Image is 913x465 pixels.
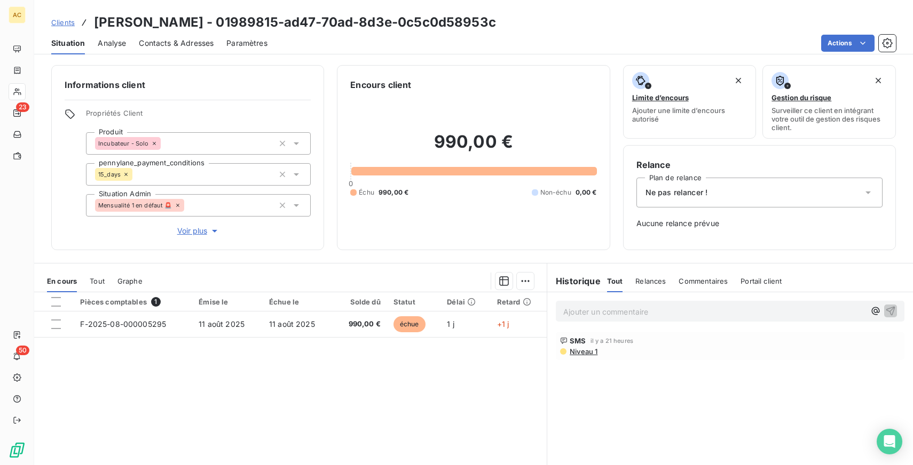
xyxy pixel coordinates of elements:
span: Contacts & Adresses [139,38,214,49]
span: F-2025-08-000005295 [80,319,166,328]
h6: Relance [636,158,883,171]
span: Tout [90,277,105,285]
span: Ne pas relancer ! [646,187,708,198]
span: Aucune relance prévue [636,218,883,229]
span: En cours [47,277,77,285]
span: Voir plus [177,226,220,236]
div: Open Intercom Messenger [877,429,902,454]
span: Échu [359,188,374,197]
div: AC [9,6,26,23]
span: Situation [51,38,85,49]
input: Ajouter une valeur [184,201,193,210]
span: 23 [16,102,29,112]
div: Statut [393,298,435,306]
div: Délai [447,298,484,306]
button: Gestion du risqueSurveiller ce client en intégrant votre outil de gestion des risques client. [762,65,896,139]
span: Surveiller ce client en intégrant votre outil de gestion des risques client. [772,106,887,132]
h6: Historique [547,275,601,287]
a: Clients [51,17,75,28]
span: 990,00 € [379,188,408,197]
span: Portail client [741,277,782,285]
input: Ajouter une valeur [132,170,141,179]
span: 11 août 2025 [269,319,315,328]
span: 1 [151,297,161,307]
span: Clients [51,18,75,27]
div: Retard [497,298,541,306]
img: Logo LeanPay [9,442,26,459]
span: Relances [635,277,666,285]
span: 15_days [98,171,121,178]
span: échue [393,316,426,332]
h6: Encours client [350,78,411,91]
input: Ajouter une valeur [161,139,169,148]
span: SMS [570,336,586,345]
span: Gestion du risque [772,93,831,102]
span: 0 [349,179,353,188]
span: Analyse [98,38,126,49]
span: Ajouter une limite d’encours autorisé [632,106,747,123]
div: Solde dû [340,298,381,306]
span: Tout [607,277,623,285]
button: Voir plus [86,225,311,237]
a: 23 [9,105,25,122]
span: Paramètres [226,38,267,49]
div: Pièces comptables [80,297,186,307]
span: 1 j [447,319,454,328]
span: +1 j [497,319,509,328]
span: 990,00 € [340,319,381,330]
span: 0,00 € [576,188,597,197]
h2: 990,00 € [350,131,596,163]
div: Émise le [199,298,256,306]
button: Limite d’encoursAjouter une limite d’encours autorisé [623,65,757,139]
span: Graphe [117,277,143,285]
span: Commentaires [679,277,728,285]
h3: [PERSON_NAME] - 01989815-ad47-70ad-8d3e-0c5c0d58953c [94,13,496,32]
div: Échue le [269,298,327,306]
span: Non-échu [540,188,571,197]
button: Actions [821,35,875,52]
h6: Informations client [65,78,311,91]
span: Niveau 1 [569,347,597,356]
span: Mensualité 1 en défaut 🚨 [98,202,172,209]
span: 50 [16,346,29,355]
span: Propriétés Client [86,109,311,124]
span: Limite d’encours [632,93,689,102]
span: Incubateur - Solo [98,140,149,147]
span: il y a 21 heures [591,338,633,344]
span: 11 août 2025 [199,319,245,328]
